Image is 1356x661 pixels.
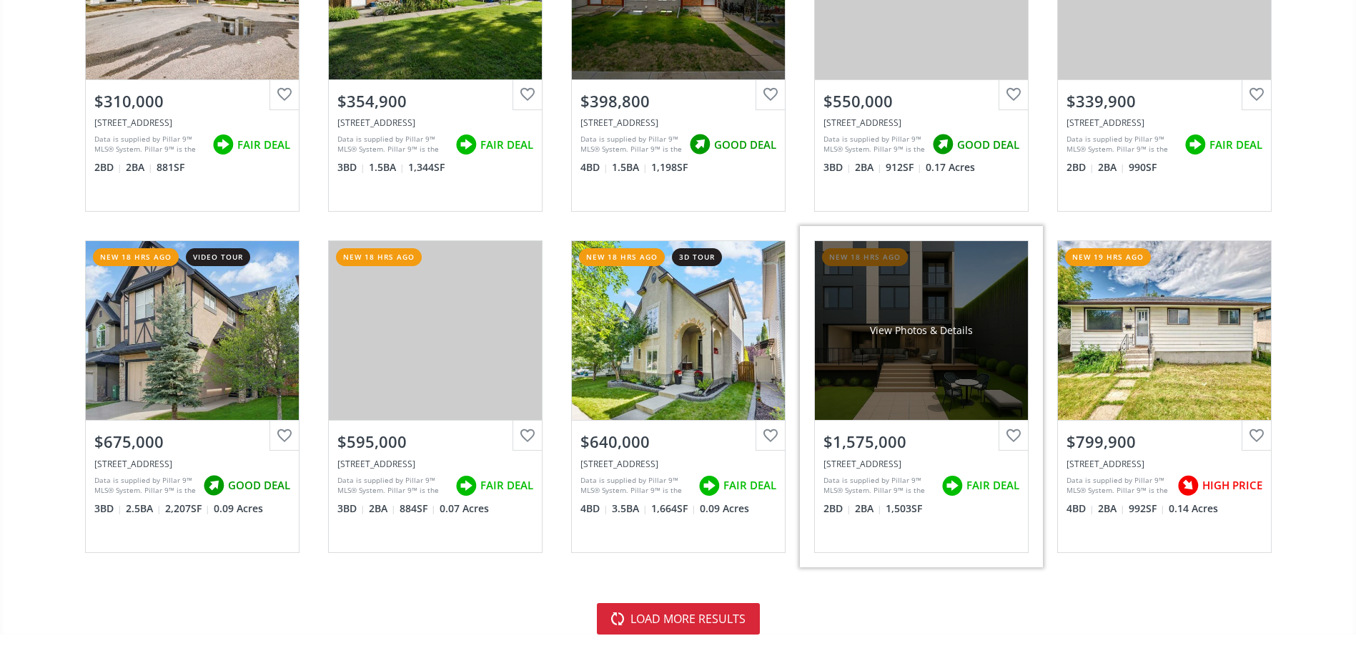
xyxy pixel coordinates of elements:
div: Data is supplied by Pillar 9™ MLS® System. Pillar 9™ is the owner of the copyright in its MLS® Sy... [1067,475,1170,496]
img: rating icon [929,130,957,159]
a: new 18 hrs agovideo tour$675,000[STREET_ADDRESS]Data is supplied by Pillar 9™ MLS® System. Pillar... [71,226,314,567]
span: 2 BA [369,501,396,516]
div: Data is supplied by Pillar 9™ MLS® System. Pillar 9™ is the owner of the copyright in its MLS® Sy... [823,475,934,496]
div: $354,900 [337,90,533,112]
div: $550,000 [823,90,1019,112]
span: 0.09 Acres [700,501,749,516]
span: FAIR DEAL [480,137,533,152]
a: new 18 hrs agoView Photos & Details$1,575,000[STREET_ADDRESS]Data is supplied by Pillar 9™ MLS® S... [800,226,1043,567]
span: 4 BD [580,501,608,516]
span: 3 BD [94,501,122,516]
span: 1,503 SF [886,501,922,516]
span: 2 BA [126,160,153,175]
div: 470 Elgin Way SE, Calgary, AB T2Z3Y6 [580,458,776,470]
div: $595,000 [337,431,533,453]
div: $339,900 [1067,90,1262,112]
div: 102 Sunbank Way SE, Calgary, AB t2x2b8 [337,458,533,470]
span: GOOD DEAL [714,137,776,152]
div: Data is supplied by Pillar 9™ MLS® System. Pillar 9™ is the owner of the copyright in its MLS® Sy... [94,475,196,496]
span: FAIR DEAL [1209,137,1262,152]
span: GOOD DEAL [228,478,290,493]
div: View Photos & Details [870,323,973,338]
div: 705 56 Avenue SW #203, Calgary, AB T2V 0G9 [1067,117,1262,129]
div: Data is supplied by Pillar 9™ MLS® System. Pillar 9™ is the owner of the copyright in its MLS® Sy... [580,475,691,496]
span: 1,344 SF [408,160,445,175]
span: 0.07 Acres [440,501,489,516]
img: rating icon [938,471,966,500]
span: 2 BD [94,160,122,175]
span: 4 BD [580,160,608,175]
div: 4409 33 Avenue SW, Calgary, AB T3E0Y4 [337,117,533,129]
a: new 19 hrs ago$799,900[STREET_ADDRESS]Data is supplied by Pillar 9™ MLS® System. Pillar 9™ is the... [1043,226,1286,567]
span: 912 SF [886,160,922,175]
span: 2 BA [855,160,882,175]
span: 2 BA [1098,501,1125,516]
div: $310,000 [94,90,290,112]
span: 990 SF [1129,160,1157,175]
span: 884 SF [400,501,436,516]
span: 1,664 SF [651,501,696,516]
div: 6915 Ranchview Drive NW #104, Calgary, AB T3G 1R8 [580,117,776,129]
span: 2,207 SF [165,501,210,516]
span: 0.14 Acres [1169,501,1218,516]
span: 1.5 BA [612,160,648,175]
img: rating icon [695,471,723,500]
img: rating icon [1174,471,1202,500]
div: Data is supplied by Pillar 9™ MLS® System. Pillar 9™ is the owner of the copyright in its MLS® Sy... [94,134,205,155]
span: 1,198 SF [651,160,688,175]
div: 100 10A Street NW #306, Calgary, AB T2N4T3 [823,458,1019,470]
span: FAIR DEAL [966,478,1019,493]
span: 3 BD [823,160,851,175]
span: 4 BD [1067,501,1094,516]
div: $799,900 [1067,431,1262,453]
span: 3 BD [337,160,365,175]
span: 2 BA [855,501,882,516]
a: new 18 hrs ago$595,000[STREET_ADDRESS]Data is supplied by Pillar 9™ MLS® System. Pillar 9™ is the... [314,226,557,567]
span: FAIR DEAL [480,478,533,493]
span: GOOD DEAL [957,137,1019,152]
span: 2 BA [1098,160,1125,175]
span: 992 SF [1129,501,1165,516]
span: 0.09 Acres [214,501,263,516]
div: $1,575,000 [823,431,1019,453]
span: 1.5 BA [369,160,405,175]
img: rating icon [199,471,228,500]
span: FAIR DEAL [237,137,290,152]
span: 881 SF [157,160,184,175]
div: $398,800 [580,90,776,112]
a: new 18 hrs ago3d tour$640,000[STREET_ADDRESS]Data is supplied by Pillar 9™ MLS® System. Pillar 9™... [557,226,800,567]
img: rating icon [209,130,237,159]
span: 2.5 BA [126,501,162,516]
span: 2 BD [1067,160,1094,175]
div: $675,000 [94,431,290,453]
div: $640,000 [580,431,776,453]
span: 0.17 Acres [926,160,975,175]
div: Data is supplied by Pillar 9™ MLS® System. Pillar 9™ is the owner of the copyright in its MLS® Sy... [1067,134,1177,155]
img: rating icon [452,130,480,159]
img: rating icon [452,471,480,500]
div: 2809 38 Street SW, Calgary, AB T3E 3G1 [1067,458,1262,470]
span: FAIR DEAL [723,478,776,493]
span: HIGH PRICE [1202,478,1262,493]
span: 2 BD [823,501,851,516]
span: 3.5 BA [612,501,648,516]
div: Data is supplied by Pillar 9™ MLS® System. Pillar 9™ is the owner of the copyright in its MLS® Sy... [337,475,448,496]
img: rating icon [1181,130,1209,159]
div: Data is supplied by Pillar 9™ MLS® System. Pillar 9™ is the owner of the copyright in its MLS® Sy... [337,134,448,155]
span: 3 BD [337,501,365,516]
div: 1140 Taradale Drive NE #1117, Calgary, AB T3G 0G1 [94,117,290,129]
div: 10 Cranarch Link SE, Calgary, AB T3M 0S7 [94,458,290,470]
div: Data is supplied by Pillar 9™ MLS® System. Pillar 9™ is the owner of the copyright in its MLS® Sy... [580,134,682,155]
img: rating icon [686,130,714,159]
div: Data is supplied by Pillar 9™ MLS® System. Pillar 9™ is the owner of the copyright in its MLS® Sy... [823,134,925,155]
button: load more results [597,603,760,635]
div: 4303 72 Street NW, Calgary, AB T3B 2L1 [823,117,1019,129]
